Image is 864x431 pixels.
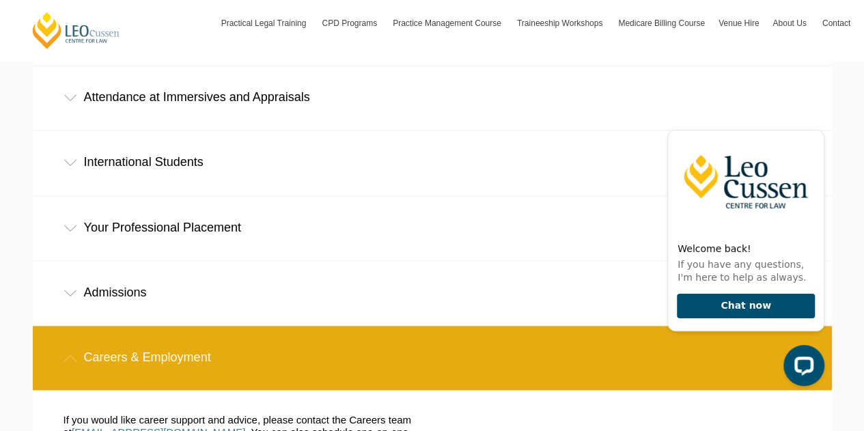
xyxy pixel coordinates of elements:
div: Attendance at Immersives and Appraisals [33,66,832,129]
a: Practice Management Course [386,3,510,43]
a: [PERSON_NAME] Centre for Law [31,11,122,50]
iframe: LiveChat chat widget [656,105,830,397]
a: About Us [766,3,815,43]
div: Careers & Employment [33,326,832,389]
div: Your Professional Placement [33,196,832,260]
a: Venue Hire [712,3,766,43]
div: Admissions [33,261,832,324]
a: Traineeship Workshops [510,3,611,43]
a: Practical Legal Training [214,3,316,43]
a: Medicare Billing Course [611,3,712,43]
a: Contact [816,3,857,43]
div: International Students [33,130,832,194]
a: CPD Programs [315,3,386,43]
